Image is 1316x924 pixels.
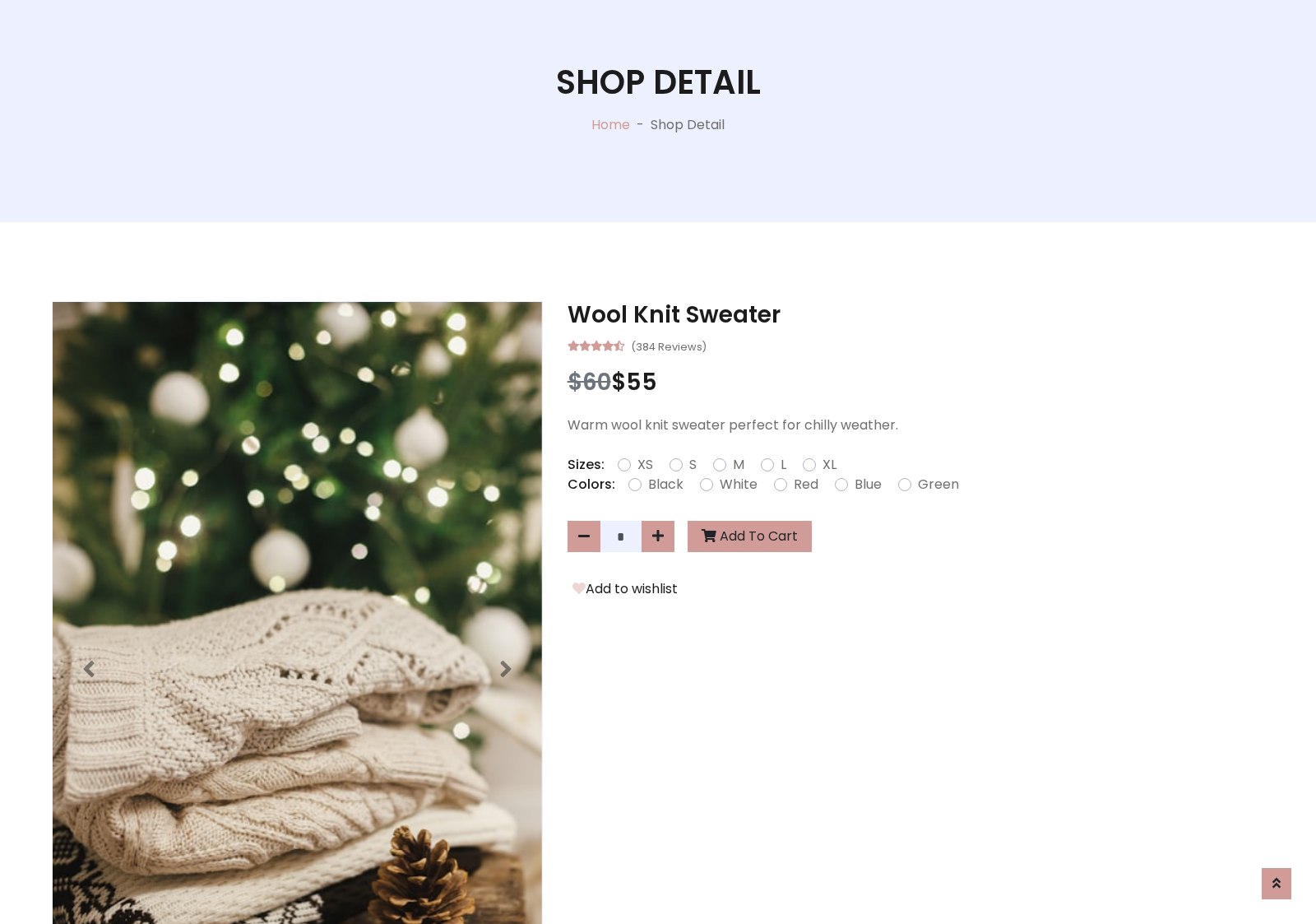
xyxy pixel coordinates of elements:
p: Warm wool knit sweater perfect for chilly weather. [568,416,1264,435]
h3: $ [568,369,1264,397]
button: Add To Cart [688,521,812,552]
label: Blue [855,475,882,495]
a: Home [591,115,630,134]
label: Black [648,475,683,495]
label: Red [794,475,818,495]
button: Add to wishlist [568,578,683,600]
span: 55 [626,366,657,398]
h1: Shop Detail [556,63,761,102]
label: M [733,455,744,475]
p: Colors: [568,475,615,495]
p: Shop Detail [651,115,725,135]
label: XL [822,455,836,475]
label: Green [918,475,959,495]
small: (384 Reviews) [631,336,707,355]
label: White [720,475,758,495]
p: Sizes: [568,455,605,475]
label: S [689,455,697,475]
span: $60 [568,366,611,398]
label: L [781,455,786,475]
h3: Wool Knit Sweater [568,301,1264,329]
p: - [630,115,651,135]
label: XS [637,455,653,475]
